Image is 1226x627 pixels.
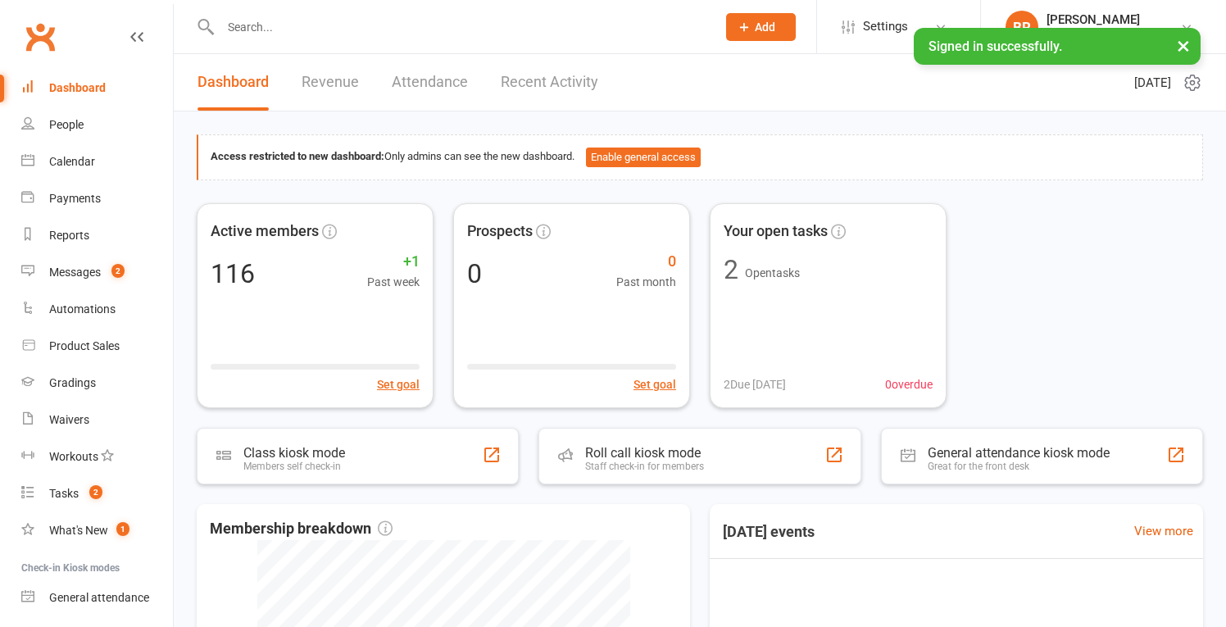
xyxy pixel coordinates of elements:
div: [PERSON_NAME] [1047,12,1157,27]
div: [GEOGRAPHIC_DATA] [1047,27,1157,42]
span: Active members [211,220,319,243]
a: Gradings [21,365,173,402]
a: Tasks 2 [21,475,173,512]
div: Gradings [49,376,96,389]
div: What's New [49,524,108,537]
a: Dashboard [198,54,269,111]
a: Automations [21,291,173,328]
div: BR [1006,11,1038,43]
a: Recent Activity [501,54,598,111]
span: 2 [111,264,125,278]
a: Messages 2 [21,254,173,291]
div: Product Sales [49,339,120,352]
div: Dashboard [49,81,106,94]
a: Reports [21,217,173,254]
a: Revenue [302,54,359,111]
button: Set goal [377,375,420,393]
div: People [49,118,84,131]
h3: [DATE] events [710,517,828,547]
div: Members self check-in [243,461,345,472]
span: [DATE] [1134,73,1171,93]
div: Automations [49,302,116,316]
a: People [21,107,173,143]
div: Staff check-in for members [585,461,704,472]
div: Calendar [49,155,95,168]
div: Waivers [49,413,89,426]
a: Workouts [21,438,173,475]
span: Membership breakdown [210,517,393,541]
a: Product Sales [21,328,173,365]
input: Search... [216,16,705,39]
span: Signed in successfully. [929,39,1062,54]
a: Waivers [21,402,173,438]
span: 2 Due [DATE] [724,375,786,393]
a: Payments [21,180,173,217]
div: Roll call kiosk mode [585,445,704,461]
div: 0 [467,261,482,287]
span: Past month [616,273,676,291]
div: Messages [49,266,101,279]
div: 2 [724,257,738,283]
div: General attendance [49,591,149,604]
button: Set goal [633,375,676,393]
a: What's New1 [21,512,173,549]
div: Great for the front desk [928,461,1110,472]
span: 2 [89,485,102,499]
button: × [1169,28,1198,63]
span: Open tasks [745,266,800,279]
div: General attendance kiosk mode [928,445,1110,461]
strong: Access restricted to new dashboard: [211,150,384,162]
span: 0 [616,250,676,274]
a: General attendance kiosk mode [21,579,173,616]
div: 116 [211,261,255,287]
a: Attendance [392,54,468,111]
span: +1 [367,250,420,274]
button: Enable general access [586,148,701,167]
span: Your open tasks [724,220,828,243]
button: Add [726,13,796,41]
a: View more [1134,521,1193,541]
div: Class kiosk mode [243,445,345,461]
span: Add [755,20,775,34]
span: Settings [863,8,908,45]
a: Calendar [21,143,173,180]
div: Reports [49,229,89,242]
a: Clubworx [20,16,61,57]
span: 0 overdue [885,375,933,393]
div: Workouts [49,450,98,463]
a: Dashboard [21,70,173,107]
span: Past week [367,273,420,291]
div: Only admins can see the new dashboard. [211,148,1190,167]
span: Prospects [467,220,533,243]
div: Payments [49,192,101,205]
span: 1 [116,522,129,536]
div: Tasks [49,487,79,500]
